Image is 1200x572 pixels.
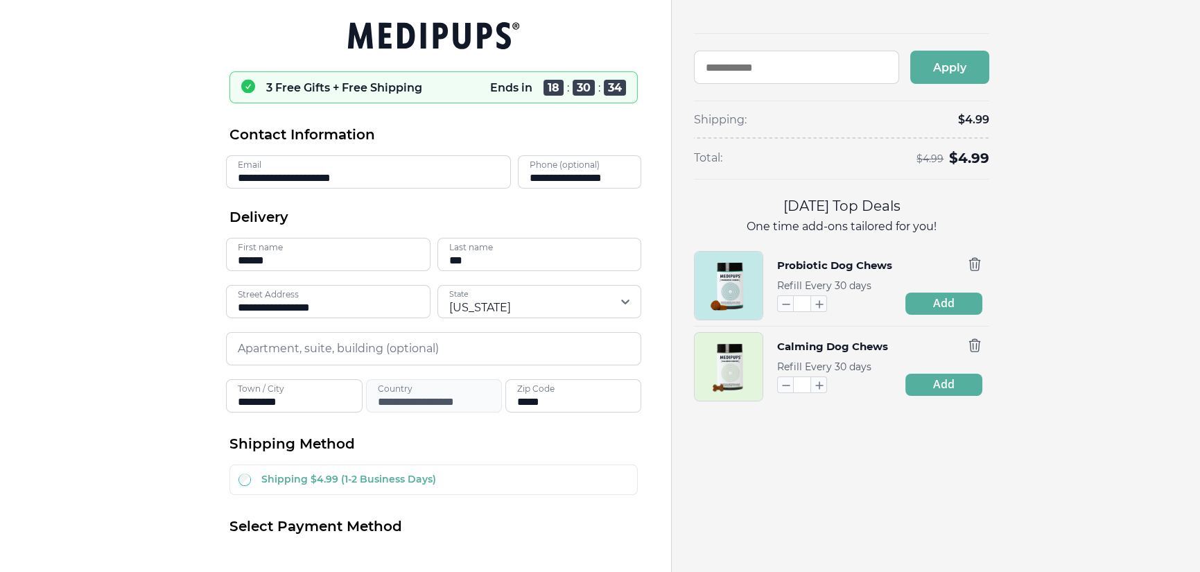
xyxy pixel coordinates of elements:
[694,150,722,166] span: Total:
[949,150,989,166] span: $ 4.99
[266,81,422,94] p: 3 Free Gifts + Free Shipping
[958,112,989,128] span: $4.99
[229,517,638,536] h2: Select Payment Method
[229,125,375,144] span: Contact Information
[777,257,892,275] button: Probiotic Dog Chews
[694,219,989,234] p: One time add-ons tailored for you!
[777,361,871,373] span: Refill Every 30 days
[573,80,595,96] span: 30
[916,153,944,164] span: $ 4.99
[604,80,626,96] span: 34
[777,338,888,356] button: Calming Dog Chews
[261,473,436,485] label: Shipping $4.99 (1-2 Business Days)
[229,208,288,227] span: Delivery
[695,333,763,401] img: Calming Dog Chews
[567,81,569,94] span: :
[910,51,989,84] button: Apply
[598,81,600,94] span: :
[905,374,982,396] button: Add
[229,435,638,453] h2: Shipping Method
[777,279,871,292] span: Refill Every 30 days
[694,196,989,216] h2: [DATE] Top Deals
[905,293,982,315] button: Add
[449,300,511,315] div: [US_STATE]
[490,81,532,94] p: Ends in
[695,252,763,320] img: Probiotic Dog Chews
[544,80,564,96] span: 18
[694,112,747,128] span: Shipping:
